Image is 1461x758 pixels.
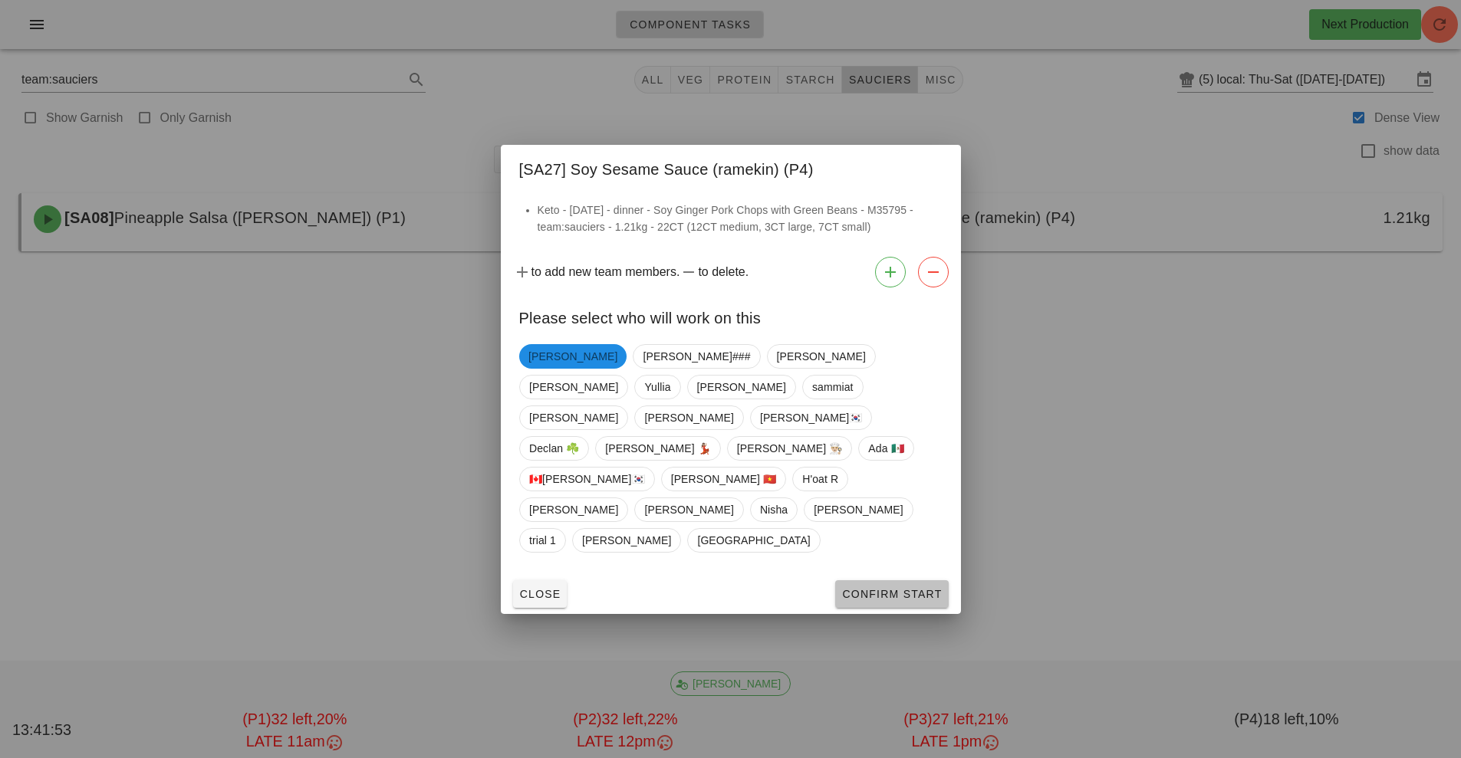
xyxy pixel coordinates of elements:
span: Nisha [759,498,787,521]
span: [PERSON_NAME] 👨🏼‍🍳 [736,437,842,460]
span: [PERSON_NAME] [529,498,618,521]
span: [PERSON_NAME] 🇻🇳 [670,468,776,491]
span: 🇨🇦[PERSON_NAME]🇰🇷 [529,468,645,491]
span: [PERSON_NAME] [581,529,670,552]
span: [PERSON_NAME] [528,344,617,369]
span: [GEOGRAPHIC_DATA] [697,529,810,552]
div: Please select who will work on this [501,294,961,338]
span: Declan ☘️ [529,437,579,460]
span: [PERSON_NAME]### [643,345,750,368]
span: [PERSON_NAME] 💃🏽 [605,437,711,460]
div: to add new team members. to delete. [501,251,961,294]
span: [PERSON_NAME] [814,498,903,521]
span: Close [519,588,561,600]
span: [PERSON_NAME] [776,345,865,368]
span: [PERSON_NAME]🇰🇷 [759,406,862,429]
span: [PERSON_NAME] [644,498,733,521]
button: Close [513,580,568,608]
span: [PERSON_NAME] [529,376,618,399]
span: sammiat [811,376,853,399]
span: H'oat R [802,468,838,491]
span: [PERSON_NAME] [529,406,618,429]
span: Confirm Start [841,588,942,600]
span: trial 1 [529,529,556,552]
span: [PERSON_NAME] [696,376,785,399]
button: Confirm Start [835,580,948,608]
div: [SA27] Soy Sesame Sauce (ramekin) (P4) [501,145,961,189]
span: Yullia [644,376,670,399]
span: Ada 🇲🇽 [868,437,903,460]
li: Keto - [DATE] - dinner - Soy Ginger Pork Chops with Green Beans - M35795 - team:sauciers - 1.21kg... [538,202,943,235]
span: [PERSON_NAME] [644,406,733,429]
